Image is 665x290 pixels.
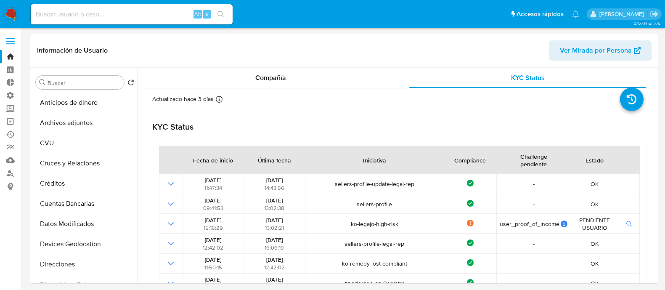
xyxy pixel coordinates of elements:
a: Notificaciones [572,11,579,18]
input: Buscar [48,79,121,87]
button: Cruces y Relaciones [32,153,138,173]
button: Devices Geolocation [32,234,138,254]
button: Ver Mirada por Persona [549,40,652,61]
button: Buscar [39,79,46,86]
span: Compañía [255,73,286,82]
button: Anticipos de dinero [32,93,138,113]
button: Direcciones [32,254,138,274]
span: KYC Status [511,73,545,82]
button: Volver al orden por defecto [127,79,134,88]
p: Actualizado hace 3 días [152,95,214,103]
button: CVU [32,133,138,153]
span: Ver Mirada por Persona [560,40,632,61]
button: Archivos adjuntos [32,113,138,133]
button: Cuentas Bancarias [32,194,138,214]
h1: Información de Usuario [37,46,108,55]
a: Salir [650,10,659,19]
span: s [206,10,208,18]
span: Accesos rápidos [517,10,564,19]
span: Alt [194,10,201,18]
button: Datos Modificados [32,214,138,234]
input: Buscar usuario o caso... [31,9,233,20]
button: search-icon [212,8,229,20]
button: Créditos [32,173,138,194]
p: yanina.loff@mercadolibre.com [599,10,647,18]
